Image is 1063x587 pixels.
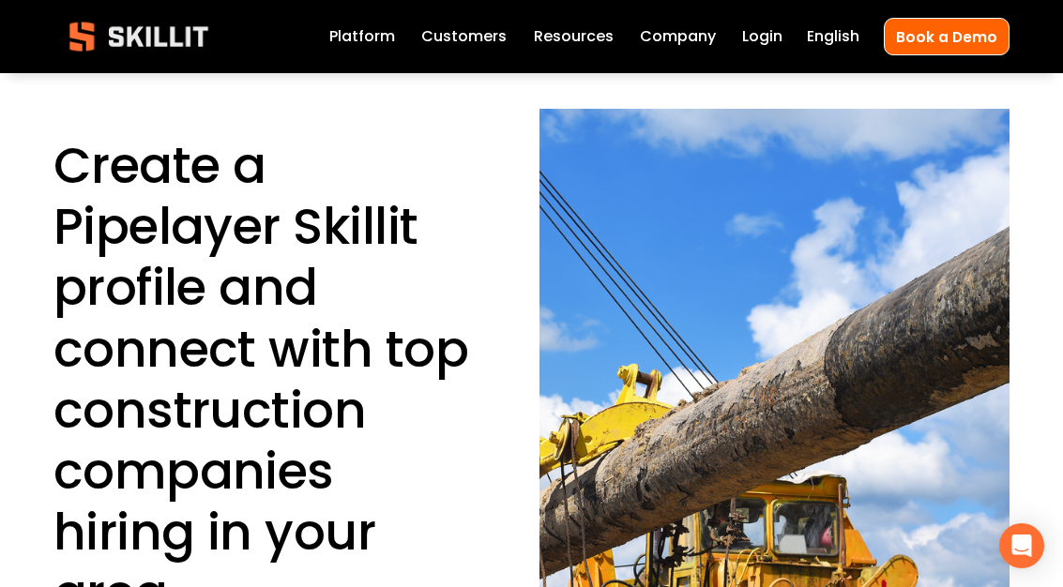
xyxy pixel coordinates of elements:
img: Skillit [53,8,224,65]
a: Customers [421,23,507,49]
span: English [807,25,859,48]
a: Book a Demo [884,18,1010,54]
a: Login [742,23,782,49]
div: language picker [807,23,859,49]
span: Resources [534,25,614,48]
a: Company [640,23,716,49]
div: Open Intercom Messenger [999,523,1044,568]
a: Platform [329,23,395,49]
a: folder dropdown [534,23,614,49]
